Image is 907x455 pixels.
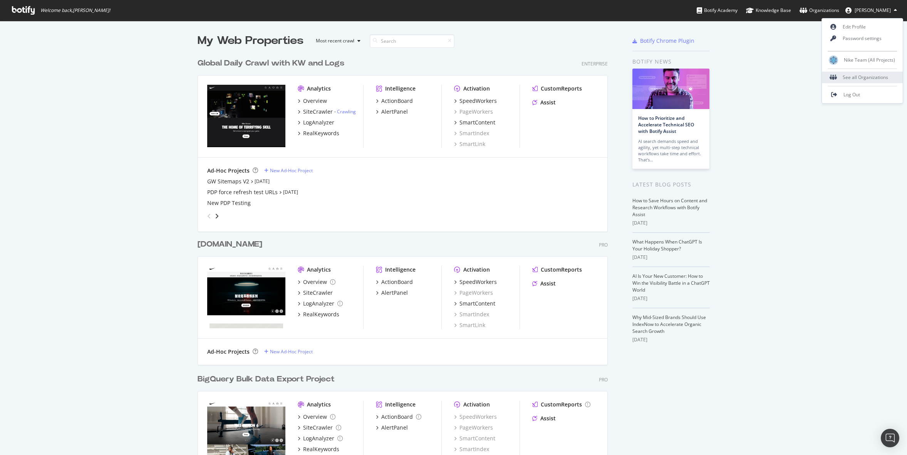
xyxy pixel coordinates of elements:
a: RealKeywords [298,129,339,137]
a: Botify Chrome Plugin [632,37,694,45]
a: Overview [298,97,327,105]
div: CustomReports [541,85,582,92]
img: nike.com.cn [207,266,285,328]
a: LogAnalyzer [298,435,343,442]
input: Search [370,34,454,48]
div: Enterprise [582,60,608,67]
a: AlertPanel [376,108,408,116]
div: SiteCrawler [303,289,333,297]
a: PageWorkers [454,108,493,116]
a: AlertPanel [376,424,408,431]
a: ActionBoard [376,278,413,286]
a: Assist [532,280,556,287]
div: RealKeywords [303,445,339,453]
a: Crawling [337,108,356,115]
div: AlertPanel [381,108,408,116]
a: New PDP Testing [207,199,251,207]
a: CustomReports [532,85,582,92]
a: Overview [298,413,335,421]
div: Assist [540,99,556,106]
div: PageWorkers [454,424,493,431]
div: SmartIndex [454,129,489,137]
a: SmartIndex [454,311,489,318]
div: CustomReports [541,266,582,274]
div: RealKeywords [303,129,339,137]
div: SiteCrawler [303,108,333,116]
div: ActionBoard [381,278,413,286]
span: Nike Team (All Projects) [844,57,895,63]
a: SmartLink [454,321,485,329]
a: Assist [532,99,556,106]
a: RealKeywords [298,445,339,453]
div: Activation [463,401,490,408]
img: nike.com [207,85,285,147]
div: RealKeywords [303,311,339,318]
div: LogAnalyzer [303,119,334,126]
a: SiteCrawler [298,289,333,297]
a: AlertPanel [376,289,408,297]
div: [DOMAIN_NAME] [198,239,262,250]
div: Intelligence [385,266,416,274]
div: Latest Blog Posts [632,180,710,189]
a: SpeedWorkers [454,413,497,421]
div: Pro [599,376,608,383]
div: angle-left [204,210,214,222]
div: SmartContent [454,435,495,442]
div: Intelligence [385,401,416,408]
div: Organizations [800,7,839,14]
a: PDP force refresh test URLs [207,188,278,196]
span: Juan Batres [855,7,891,13]
div: LogAnalyzer [303,300,334,307]
div: Assist [540,280,556,287]
a: ActionBoard [376,413,421,421]
a: LogAnalyzer [298,119,334,126]
div: Ad-Hoc Projects [207,167,250,175]
div: [DATE] [632,295,710,302]
div: Botify Academy [697,7,738,14]
div: [DATE] [632,336,710,343]
div: Botify Chrome Plugin [640,37,694,45]
div: PageWorkers [454,289,493,297]
div: [DATE] [632,220,710,227]
a: SpeedWorkers [454,278,497,286]
a: SiteCrawler- Crawling [298,108,356,116]
div: GW Sitemaps V2 [207,178,249,185]
a: [DOMAIN_NAME] [198,239,265,250]
div: Botify news [632,57,710,66]
div: SmartContent [459,300,495,307]
div: Most recent crawl [316,39,354,43]
div: Assist [540,415,556,422]
div: New Ad-Hoc Project [270,348,313,355]
a: SiteCrawler [298,424,341,431]
div: SmartLink [454,140,485,148]
div: Pro [599,242,608,248]
a: LogAnalyzer [298,300,343,307]
div: SpeedWorkers [459,278,497,286]
a: Password settings [822,33,903,44]
a: SmartContent [454,300,495,307]
div: Overview [303,278,327,286]
div: Analytics [307,85,331,92]
div: Overview [303,413,327,421]
a: SmartContent [454,119,495,126]
a: ActionBoard [376,97,413,105]
div: BigQuery Bulk Data Export Project [198,374,335,385]
div: Ad-Hoc Projects [207,348,250,356]
a: [DATE] [283,189,298,195]
a: CustomReports [532,266,582,274]
div: AlertPanel [381,424,408,431]
div: AI search demands speed and agility, yet multi-step technical workflows take time and effort. Tha... [638,138,704,163]
div: Analytics [307,401,331,408]
a: SmartIndex [454,445,489,453]
a: SpeedWorkers [454,97,497,105]
div: Activation [463,266,490,274]
a: What Happens When ChatGPT Is Your Holiday Shopper? [632,238,702,252]
a: New Ad-Hoc Project [264,167,313,174]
